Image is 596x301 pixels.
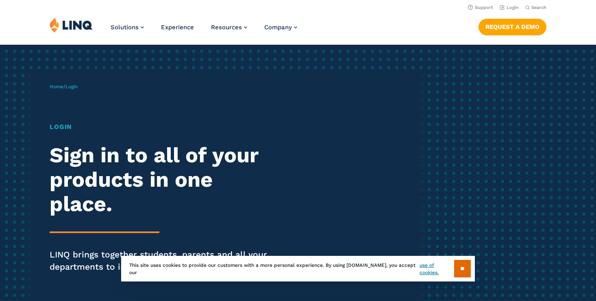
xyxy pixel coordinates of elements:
span: Search [531,5,546,10]
div: This site uses cookies to provide our customers with a more personal experience. By using [DOMAIN... [121,256,475,281]
span: Company [264,24,292,31]
a: Solutions [111,24,144,31]
h1: Login [50,122,279,132]
h2: Sign in to all of your products in one place. [50,143,279,216]
img: LINQ | K‑12 Software [50,17,93,33]
a: Company [264,24,297,31]
a: Login [500,5,519,10]
span: Solutions [111,24,139,31]
p: LINQ brings together students, parents and all your departments to improve efficiency and transpa... [50,249,279,273]
span: Login [65,84,78,89]
a: use of cookies. [420,262,454,276]
nav: Button Navigation [479,17,546,35]
span: Resources [211,24,242,31]
span: / [50,84,78,89]
nav: Primary Navigation [111,17,297,44]
a: Request a Demo [479,19,546,35]
a: Support [468,5,493,10]
a: Resources [211,24,247,31]
button: Open Search Bar [525,4,546,11]
a: Experience [161,24,194,31]
a: Home [50,84,63,89]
